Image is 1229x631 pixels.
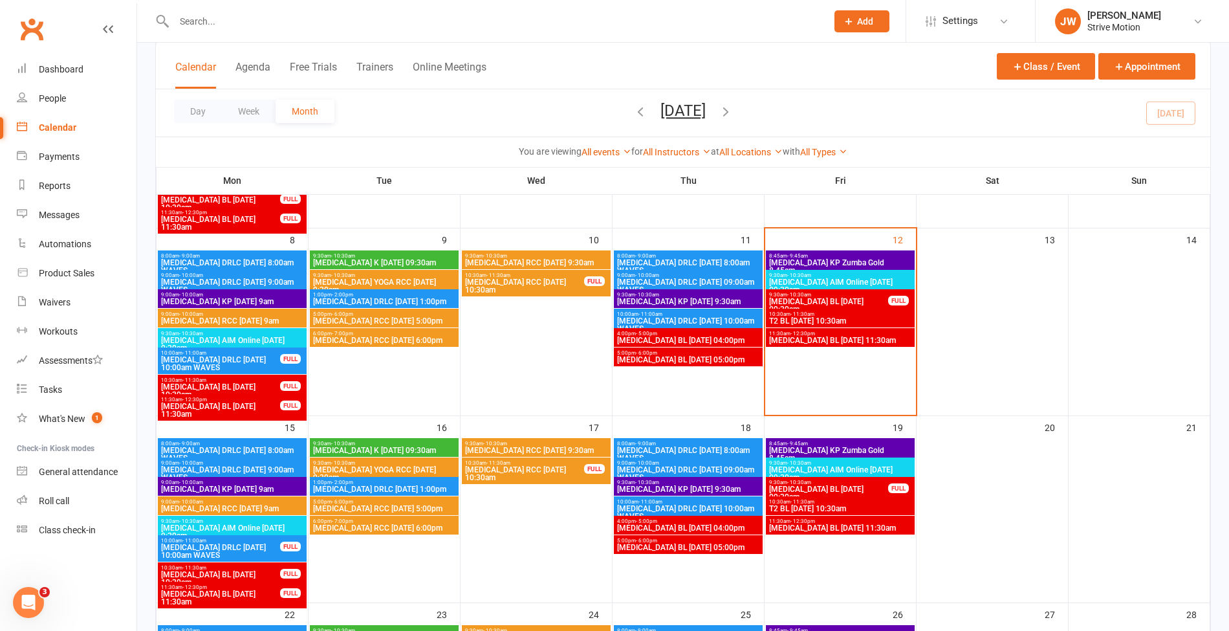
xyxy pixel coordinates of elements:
[1087,21,1161,33] div: Strive Motion
[768,505,912,513] span: T2 BL [DATE] 10:30am
[39,151,80,162] div: Payments
[17,458,136,487] a: General attendance kiosk mode
[160,441,304,447] span: 8:00am
[631,146,643,157] strong: for
[787,460,811,466] span: - 10:30am
[768,518,912,524] span: 11:30am
[464,253,608,259] span: 9:30am
[589,416,612,437] div: 17
[312,259,456,267] span: [MEDICAL_DATA] K [DATE] 09:30am
[464,460,585,466] span: 10:30am
[39,496,69,506] div: Roll call
[638,311,662,317] span: - 11:00am
[160,584,281,590] span: 11:30am
[39,525,96,535] div: Class check-in
[160,397,281,403] span: 11:30am
[461,167,613,194] th: Wed
[483,253,507,259] span: - 10:30am
[17,84,136,113] a: People
[741,228,764,250] div: 11
[182,538,206,544] span: - 11:00am
[39,239,91,249] div: Automations
[616,259,760,274] span: [MEDICAL_DATA] DRLC [DATE] 8:00am WAVES
[160,337,304,352] span: [MEDICAL_DATA] AIM Online [DATE] 9:30am
[179,441,200,447] span: - 9:00am
[589,228,612,250] div: 10
[160,278,304,294] span: [MEDICAL_DATA] DRLC [DATE] 9:00am WAVES
[584,464,605,474] div: FULL
[39,384,62,395] div: Tasks
[160,590,281,606] span: [MEDICAL_DATA] BL [DATE] 11:30am
[413,61,486,89] button: Online Meetings
[285,416,308,437] div: 15
[768,460,912,466] span: 9:30am
[290,228,308,250] div: 8
[175,61,216,89] button: Calendar
[1055,8,1081,34] div: JW
[312,505,456,513] span: [MEDICAL_DATA] RCC [DATE] 5:00pm
[17,113,136,142] a: Calendar
[332,518,353,524] span: - 7:00pm
[893,603,916,625] div: 26
[1186,603,1210,625] div: 28
[312,298,456,305] span: [MEDICAL_DATA] DRLC [DATE] 1:00pm
[160,480,304,485] span: 9:00am
[719,147,783,157] a: All Locations
[768,524,912,532] span: [MEDICAL_DATA] BL [DATE] 11:30am
[331,272,355,278] span: - 10:30am
[834,10,889,32] button: Add
[768,311,912,317] span: 10:30am
[1087,10,1161,21] div: [PERSON_NAME]
[160,565,281,571] span: 10:30am
[464,447,608,454] span: [MEDICAL_DATA] RCC [DATE] 9:30am
[222,100,276,123] button: Week
[160,403,281,418] span: [MEDICAL_DATA] BL [DATE] 11:30am
[582,147,631,157] a: All events
[160,571,281,586] span: [MEDICAL_DATA] BL [DATE] 10:30am
[39,297,71,307] div: Waivers
[39,122,76,133] div: Calendar
[997,53,1095,80] button: Class / Event
[857,16,873,27] span: Add
[179,292,203,298] span: - 10:00am
[635,460,659,466] span: - 10:00am
[768,485,889,501] span: [MEDICAL_DATA] BL [DATE] 09:30am
[179,518,203,524] span: - 10:30am
[768,447,912,462] span: [MEDICAL_DATA] KP Zumba Gold 8.45am
[179,460,203,466] span: - 10:00am
[160,460,304,466] span: 9:00am
[483,441,507,447] span: - 10:30am
[636,350,657,356] span: - 6:00pm
[636,538,657,544] span: - 6:00pm
[768,499,912,505] span: 10:30am
[179,480,203,485] span: - 10:00am
[331,441,355,447] span: - 10:30am
[312,441,456,447] span: 9:30am
[331,253,355,259] span: - 10:30am
[17,201,136,230] a: Messages
[787,480,811,485] span: - 10:30am
[39,64,83,74] div: Dashboard
[39,181,71,191] div: Reports
[893,416,916,437] div: 19
[356,61,393,89] button: Trainers
[893,228,916,250] div: 12
[312,499,456,505] span: 5:00pm
[276,100,334,123] button: Month
[17,172,136,201] a: Reports
[312,278,456,294] span: [MEDICAL_DATA] YOGA RCC [DATE] 9:30am
[332,331,353,337] span: - 7:00pm
[768,272,912,278] span: 9:30am
[13,587,44,618] iframe: Intercom live chat
[616,356,760,364] span: [MEDICAL_DATA] BL [DATE] 05:00pm
[332,311,353,317] span: - 6:00pm
[39,93,66,104] div: People
[332,499,353,505] span: - 6:00pm
[616,485,760,493] span: [MEDICAL_DATA] KP [DATE] 9:30am
[280,542,301,551] div: FULL
[312,447,456,454] span: [MEDICAL_DATA] K [DATE] 09:30am
[1186,228,1210,250] div: 14
[16,13,48,45] a: Clubworx
[280,588,301,598] div: FULL
[616,447,760,462] span: [MEDICAL_DATA] DRLC [DATE] 8:00am WAVES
